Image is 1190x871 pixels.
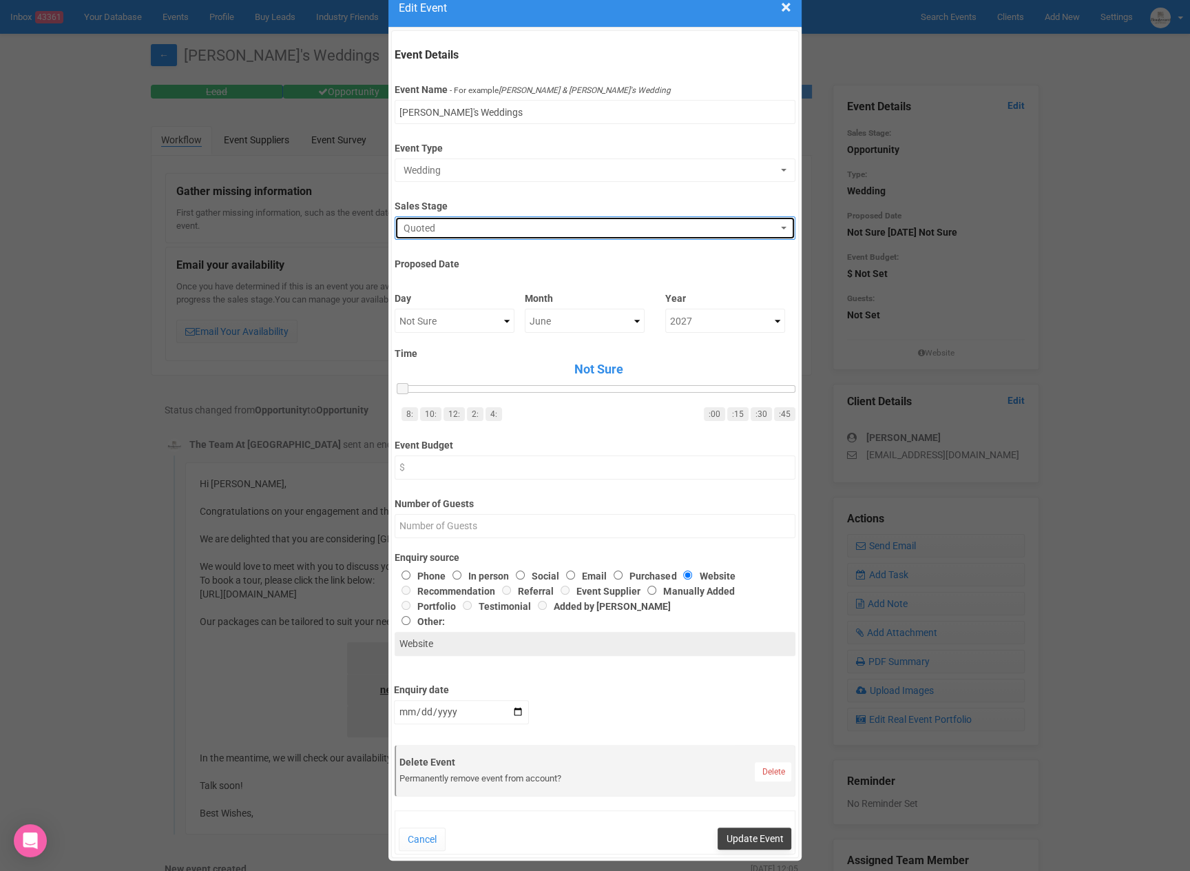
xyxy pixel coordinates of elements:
a: :00 [704,407,725,421]
a: 12: [443,407,465,421]
label: Year [665,287,785,305]
span: Quoted [404,221,777,235]
a: 2: [467,407,483,421]
span: Wedding [404,163,777,177]
div: Open Intercom Messenger [14,824,47,857]
label: Portfolio [395,601,456,612]
label: Time [395,347,795,360]
small: - For example [450,85,671,95]
label: Day [395,287,514,305]
div: Permanently remove event from account? [399,772,792,786]
button: Cancel [399,828,446,851]
label: Sales Stage [395,194,795,213]
label: Recommendation [395,586,495,597]
label: Enquiry source [395,551,795,564]
label: Testimonial [456,601,531,612]
legend: Event Details [395,48,795,63]
a: :45 [774,407,795,421]
label: Phone [395,571,446,582]
label: Event Name [395,83,448,96]
input: $ [395,455,795,480]
label: Email [559,571,607,582]
label: Other: [395,613,775,628]
label: Added by [PERSON_NAME] [531,601,671,612]
label: Number of Guests [395,492,795,511]
span: Not Sure [401,360,795,378]
label: Manually Added [640,586,734,597]
label: Referral [495,586,554,597]
i: [PERSON_NAME] & [PERSON_NAME]'s Wedding [499,85,671,95]
label: Purchased [607,571,676,582]
a: Delete [755,762,791,781]
label: Delete Event [399,755,792,769]
button: Update Event [718,828,791,850]
label: Event Supplier [554,586,640,597]
a: 10: [420,407,441,421]
label: Event Type [395,136,795,155]
label: Month [525,287,645,305]
a: :15 [727,407,749,421]
label: Proposed Date [395,252,795,271]
a: 4: [486,407,502,421]
label: In person [446,571,509,582]
input: Number of Guests [395,514,795,538]
a: :30 [751,407,772,421]
label: Event Budget [395,433,795,452]
a: 8: [401,407,418,421]
label: Website [676,571,735,582]
input: Event Name [395,100,795,124]
label: Social [509,571,559,582]
label: Enquiry date [394,678,529,697]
